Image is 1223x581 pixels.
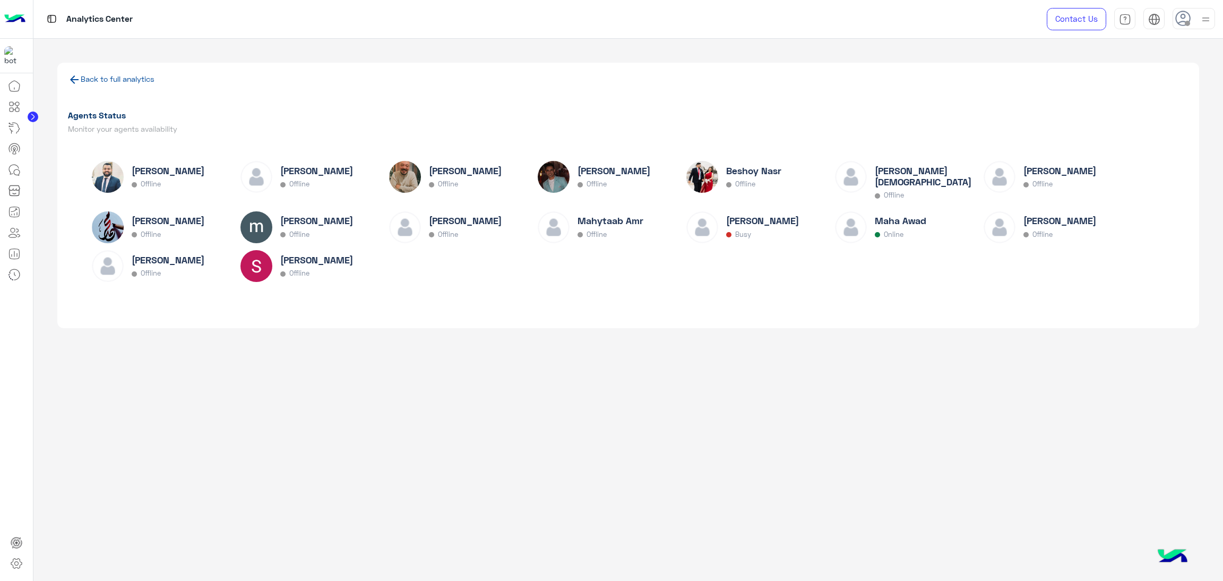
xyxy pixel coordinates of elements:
[884,191,904,199] p: Offline
[4,8,25,30] img: Logo
[1114,8,1135,30] a: tab
[1148,13,1160,25] img: tab
[875,215,926,226] h6: Maha Awad
[289,230,309,238] p: Offline
[1023,165,1096,176] h6: [PERSON_NAME]
[81,74,154,83] a: Back to full analytics
[578,165,650,176] h6: [PERSON_NAME]
[735,230,751,238] p: Busy
[1023,215,1096,226] h6: [PERSON_NAME]
[429,215,502,226] h6: [PERSON_NAME]
[68,110,624,121] h1: Agents Status
[132,165,204,176] h6: [PERSON_NAME]
[429,165,502,176] h6: [PERSON_NAME]
[132,215,204,226] h6: [PERSON_NAME]
[875,165,980,187] h6: [PERSON_NAME][DEMOGRAPHIC_DATA]
[280,254,353,266] h6: [PERSON_NAME]
[1154,539,1191,576] img: hulul-logo.png
[68,125,624,133] h5: Monitor your agents availability
[1032,180,1053,188] p: Offline
[280,165,353,176] h6: [PERSON_NAME]
[726,165,781,176] h6: Beshoy Nasr
[587,180,607,188] p: Offline
[1119,13,1131,25] img: tab
[141,269,161,277] p: Offline
[141,180,161,188] p: Offline
[438,230,458,238] p: Offline
[280,215,353,226] h6: [PERSON_NAME]
[1199,13,1212,26] img: profile
[66,12,133,27] p: Analytics Center
[132,254,204,266] h6: [PERSON_NAME]
[587,230,607,238] p: Offline
[45,12,58,25] img: tab
[141,230,161,238] p: Offline
[735,180,755,188] p: Offline
[884,230,903,238] p: Online
[578,215,643,226] h6: Mahytaab Amr
[1047,8,1106,30] a: Contact Us
[289,180,309,188] p: Offline
[1032,230,1053,238] p: Offline
[438,180,458,188] p: Offline
[4,46,23,65] img: 1403182699927242
[726,215,799,226] h6: [PERSON_NAME]
[289,269,309,277] p: Offline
